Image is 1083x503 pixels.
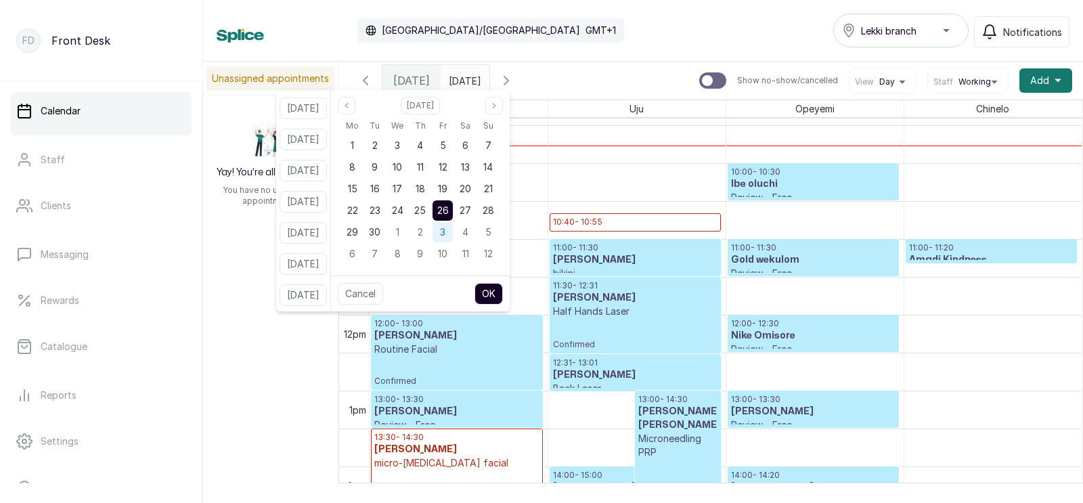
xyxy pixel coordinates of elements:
div: 19 Sep 2025 [432,178,454,200]
div: 06 Sep 2025 [454,135,477,156]
div: 13 Sep 2025 [454,156,477,178]
span: 25 [414,204,426,216]
div: 12 Oct 2025 [477,243,499,265]
button: StaffWorking [933,76,1002,87]
span: Working [958,76,991,87]
div: 05 Oct 2025 [477,221,499,243]
button: [DATE] [280,191,327,213]
a: Messaging [11,236,192,274]
span: 16 [370,183,380,194]
div: 22 Sep 2025 [341,200,363,221]
a: Calendar [11,92,192,130]
span: 9 [372,161,378,173]
p: 11:30 - 12:31 [553,280,717,291]
h3: Gold wekulom [731,253,896,267]
p: 10:00 - 10:30 [731,167,896,177]
span: 3 [440,226,445,238]
p: You have no unassigned appointments. [211,185,330,206]
p: Show no-show/cancelled [737,75,838,86]
div: 11 Oct 2025 [454,243,477,265]
button: Add [1019,68,1072,93]
button: Lekki branch [833,14,969,47]
button: [DATE] [280,284,327,306]
p: Review - Free [731,191,896,204]
p: Staff [41,153,65,167]
svg: page previous [342,102,351,110]
span: 26 [437,204,449,216]
span: 10 [438,248,447,259]
div: 25 Sep 2025 [409,200,431,221]
span: 7 [372,248,378,259]
button: Cancel [338,283,383,305]
p: Routine Facial [374,343,539,356]
h3: [PERSON_NAME] [374,443,539,456]
div: 24 Sep 2025 [386,200,409,221]
span: Sa [460,118,470,134]
span: 4 [462,226,468,238]
p: Support [41,481,78,494]
span: Uju [627,100,646,117]
h3: [PERSON_NAME] [731,405,896,418]
div: 09 Sep 2025 [363,156,386,178]
svg: page next [490,102,498,110]
div: 04 Sep 2025 [409,135,431,156]
div: 15 Sep 2025 [341,178,363,200]
div: 01 Sep 2025 [341,135,363,156]
span: Day [879,76,895,87]
p: 12:00 - 12:30 [731,318,896,329]
p: bikini [553,267,717,280]
span: 3 [395,139,400,151]
h3: [PERSON_NAME] [553,253,717,267]
div: 1pm [347,403,369,417]
p: Review - Free [731,418,896,432]
h3: Amadi Kindness [909,253,1074,267]
div: [DATE] [382,65,441,96]
span: 6 [349,248,355,259]
span: Mo [346,118,359,134]
span: 29 [347,226,358,238]
div: 16 Sep 2025 [363,178,386,200]
div: 28 Sep 2025 [477,200,499,221]
span: 27 [460,204,471,216]
p: Clients [41,199,71,213]
span: 21 [484,183,493,194]
div: Wednesday [386,117,409,135]
p: [GEOGRAPHIC_DATA]/[GEOGRAPHIC_DATA] [382,24,580,37]
span: 8 [349,161,355,173]
a: Reports [11,376,192,414]
a: Rewards [11,282,192,320]
span: 11 [417,161,424,173]
div: 12pm [341,327,369,341]
span: 17 [393,183,402,194]
div: 05 Sep 2025 [432,135,454,156]
span: 8 [395,248,401,259]
div: Saturday [454,117,477,135]
p: 13:00 - 13:30 [731,394,896,405]
span: 30 [369,226,380,238]
div: 10 Oct 2025 [432,243,454,265]
div: 14 Sep 2025 [477,156,499,178]
span: 24 [392,204,403,216]
div: 03 Oct 2025 [432,221,454,243]
p: Messaging [41,248,89,261]
button: [DATE] [280,253,327,275]
span: Add [1030,74,1049,87]
button: [DATE] [280,160,327,181]
span: 5 [440,139,446,151]
h3: [PERSON_NAME] [374,329,539,343]
div: 17 Sep 2025 [386,178,409,200]
h3: Nike Omisore [731,329,896,343]
p: Confirmed [374,356,539,387]
div: Sunday [477,117,499,135]
span: 28 [483,204,494,216]
div: 26 Sep 2025 [432,200,454,221]
span: 19 [438,183,447,194]
button: OK [474,283,503,305]
span: Notifications [1003,25,1062,39]
div: 02 Oct 2025 [409,221,431,243]
div: 03 Sep 2025 [386,135,409,156]
a: Clients [11,187,192,225]
p: 13:00 - 13:30 [374,394,539,405]
div: Tuesday [363,117,386,135]
div: 07 Oct 2025 [363,243,386,265]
